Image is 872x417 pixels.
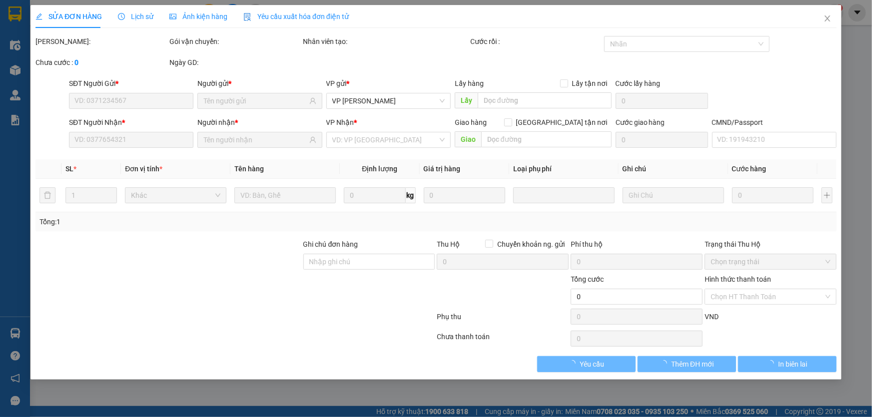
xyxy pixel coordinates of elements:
div: CMND/Passport [712,117,837,128]
th: Loại phụ phí [509,159,619,179]
div: [PERSON_NAME]: [35,36,167,47]
span: [GEOGRAPHIC_DATA] tận nơi [512,117,612,128]
span: In biên lai [779,359,808,370]
span: Giao [455,131,481,147]
span: Lấy tận nơi [568,78,612,89]
span: edit [35,13,42,20]
th: Ghi chú [619,159,728,179]
span: Đơn vị tính [125,165,162,173]
button: Thêm ĐH mới [638,356,736,372]
span: VP Nhận [326,118,354,126]
span: Lịch sử [118,12,153,20]
div: Trạng thái Thu Hộ [705,239,837,250]
input: Tên người nhận [203,134,307,145]
label: Hình thức thanh toán [705,275,771,283]
input: Cước lấy hàng [616,93,708,109]
span: Chuyển khoản ng. gửi [493,239,569,250]
span: loading [569,360,580,367]
span: loading [660,360,671,367]
button: In biên lai [738,356,837,372]
div: Người nhận [197,117,322,128]
span: Giao hàng [455,118,487,126]
span: SL [65,165,73,173]
div: Gói vận chuyển: [169,36,301,47]
span: Khác [131,188,220,203]
div: Chưa cước : [35,57,167,68]
span: Thêm ĐH mới [671,359,714,370]
span: SỬA ĐƠN HÀNG [35,12,102,20]
input: Ghi Chú [623,187,724,203]
div: Tổng: 1 [39,216,337,227]
button: Close [814,5,842,33]
div: Cước rồi : [470,36,602,47]
div: Nhân viên tạo: [303,36,469,47]
button: Yêu cầu [537,356,636,372]
input: Ghi chú đơn hàng [303,254,435,270]
span: VP Hồng Hà [332,93,445,108]
input: Dọc đường [481,131,612,147]
span: Chọn trạng thái [711,254,831,269]
img: icon [243,13,251,21]
span: VND [705,313,719,321]
input: VD: Bàn, Ghế [234,187,336,203]
span: loading [768,360,779,367]
span: close [824,14,832,22]
label: Cước lấy hàng [616,79,661,87]
span: user [309,136,316,143]
b: 0 [74,58,78,66]
span: Tên hàng [234,165,264,173]
button: plus [822,187,833,203]
div: SĐT Người Nhận [69,117,193,128]
span: Yêu cầu xuất hóa đơn điện tử [243,12,349,20]
span: Giá trị hàng [424,165,461,173]
span: Tổng cước [571,275,604,283]
label: Cước giao hàng [616,118,665,126]
input: Cước giao hàng [616,132,708,148]
span: picture [169,13,176,20]
span: Yêu cầu [580,359,604,370]
input: 0 [732,187,814,203]
span: Lấy hàng [455,79,484,87]
span: user [309,97,316,104]
span: Lấy [455,92,478,108]
div: VP gửi [326,78,451,89]
input: Tên người gửi [203,95,307,106]
label: Ghi chú đơn hàng [303,240,358,248]
span: Định lượng [362,165,397,173]
span: Ảnh kiện hàng [169,12,227,20]
div: Người gửi [197,78,322,89]
span: clock-circle [118,13,125,20]
span: kg [406,187,416,203]
div: Phụ thu [436,311,570,329]
span: Thu Hộ [437,240,460,248]
div: Chưa thanh toán [436,331,570,349]
input: 0 [424,187,505,203]
button: delete [39,187,55,203]
input: Dọc đường [478,92,612,108]
div: Phí thu hộ [571,239,703,254]
div: SĐT Người Gửi [69,78,193,89]
span: Cước hàng [732,165,767,173]
div: Ngày GD: [169,57,301,68]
